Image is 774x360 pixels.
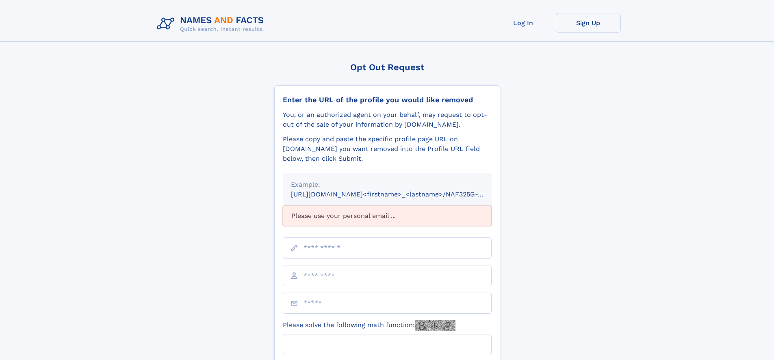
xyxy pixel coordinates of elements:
a: Sign Up [556,13,621,33]
label: Please solve the following math function: [283,320,455,331]
img: Logo Names and Facts [154,13,271,35]
div: Example: [291,180,483,190]
div: Please use your personal email ... [283,206,492,226]
div: Enter the URL of the profile you would like removed [283,95,492,104]
div: Opt Out Request [274,62,500,72]
a: Log In [491,13,556,33]
div: You, or an authorized agent on your behalf, may request to opt-out of the sale of your informatio... [283,110,492,129]
div: Please copy and paste the specific profile page URL on [DOMAIN_NAME] you want removed into the Pr... [283,134,492,164]
small: [URL][DOMAIN_NAME]<firstname>_<lastname>/NAF325G-xxxxxxxx [291,190,507,198]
